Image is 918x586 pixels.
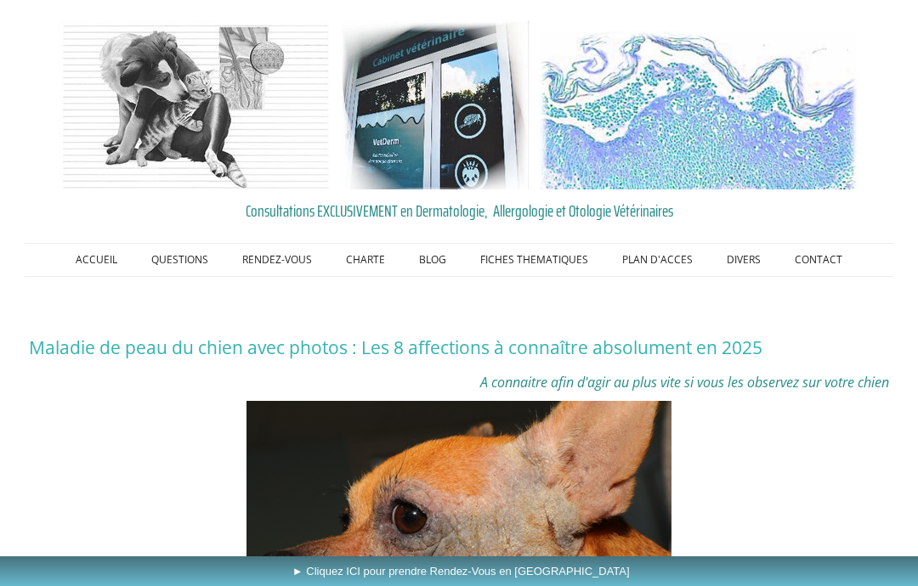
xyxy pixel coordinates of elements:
h1: Maladie de peau du chien avec photos : Les 8 affections à connaître absolument en 2025 [29,336,890,358]
span: A connaitre afin d'agir au plus vite si vous les observez sur votre chien [480,373,889,392]
a: FICHES THEMATIQUES [463,244,605,276]
span: ► Cliquez ICI pour prendre Rendez-Vous en [GEOGRAPHIC_DATA] [292,565,630,578]
a: DIVERS [710,244,778,276]
a: CONTACT [778,244,859,276]
a: QUESTIONS [134,244,225,276]
a: Consultations EXCLUSIVEMENT en Dermatologie, Allergologie et Otologie Vétérinaires [29,198,890,223]
a: BLOG [402,244,463,276]
a: CHARTE [329,244,402,276]
a: PLAN D'ACCES [605,244,710,276]
a: RENDEZ-VOUS [225,244,329,276]
a: ACCUEIL [59,244,134,276]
